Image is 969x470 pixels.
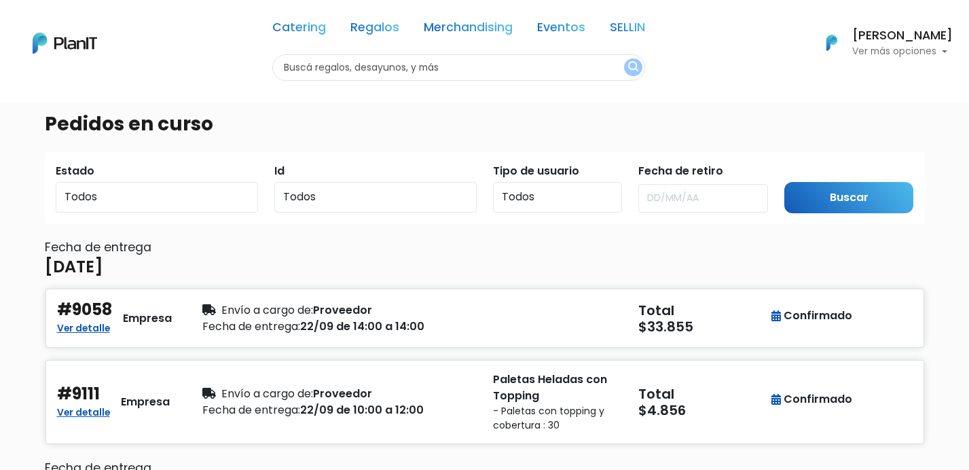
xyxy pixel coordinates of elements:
[202,302,477,319] div: Proveedor
[57,319,110,335] a: Ver detalle
[852,47,953,56] p: Ver más opciones
[610,22,645,38] a: SELLIN
[274,163,285,179] label: Id
[638,402,767,418] h5: $4.856
[638,302,765,319] h5: Total
[202,386,477,402] div: Proveedor
[628,61,638,74] img: search_button-432b6d5273f82d61273b3651a40e1bd1b912527efae98b1b7a1b2c0702e16a8d.svg
[638,319,767,335] h5: $33.855
[493,404,622,433] small: - Paletas con topping y cobertura : 30
[202,402,477,418] div: 22/09 de 10:00 a 12:00
[638,184,768,213] input: DD/MM/AA
[537,22,585,38] a: Eventos
[121,394,170,410] div: Empresa
[123,310,172,327] div: Empresa
[57,300,112,320] h4: #9058
[45,288,925,348] button: #9058 Ver detalle Empresa Envío a cargo de:Proveedor Fecha de entrega:22/09 de 14:00 a 14:00 Tota...
[424,22,513,38] a: Merchandising
[771,391,852,408] div: Confirmado
[45,113,213,136] h3: Pedidos en curso
[202,402,300,418] span: Fecha de entrega:
[771,308,852,324] div: Confirmado
[638,386,765,402] h5: Total
[56,163,94,179] label: Estado
[784,163,824,179] label: Submit
[809,25,953,60] button: PlanIt Logo [PERSON_NAME] Ver más opciones
[202,319,477,335] div: 22/09 de 14:00 a 14:00
[57,403,110,419] a: Ver detalle
[350,22,399,38] a: Regalos
[45,359,925,445] button: #9111 Ver detalle Empresa Envío a cargo de:Proveedor Fecha de entrega:22/09 de 10:00 a 12:00 Pale...
[33,33,97,54] img: PlanIt Logo
[784,182,914,214] input: Buscar
[57,384,100,404] h4: #9111
[45,257,103,277] h4: [DATE]
[221,386,313,401] span: Envío a cargo de:
[638,163,723,179] label: Fecha de retiro
[272,22,326,38] a: Catering
[272,54,645,81] input: Buscá regalos, desayunos, y más
[852,30,953,42] h6: [PERSON_NAME]
[493,372,622,404] p: Paletas Heladas con Topping
[45,240,925,255] h6: Fecha de entrega
[221,302,313,318] span: Envío a cargo de:
[817,28,847,58] img: PlanIt Logo
[202,319,300,334] span: Fecha de entrega:
[493,163,579,179] label: Tipo de usuario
